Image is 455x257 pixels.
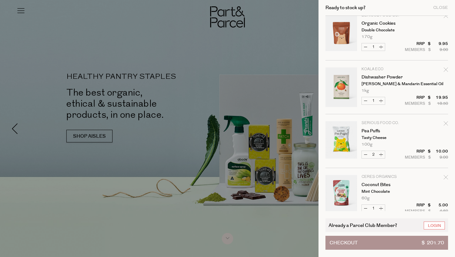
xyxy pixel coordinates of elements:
span: 60g [361,196,370,200]
input: QTY Organic Cookies [369,43,377,51]
span: $ 201.70 [422,236,444,249]
div: Remove Coconut Bites [444,174,448,183]
p: Koala Eco [361,67,410,71]
h2: Ready to stock up? [325,5,366,10]
a: Login [424,222,445,229]
input: QTY Dishwasher Powder [369,97,377,104]
button: Checkout$ 201.70 [325,236,448,250]
a: Dishwasher Powder [361,75,410,79]
div: Remove Pea Puffs [444,120,448,129]
span: Already a Parcel Club Member? [329,222,397,229]
p: Mint Chocolate [361,190,410,194]
span: Checkout [330,236,358,249]
span: 100g [361,142,373,147]
input: QTY Pea Puffs [369,151,377,158]
a: Coconut Bites [361,183,410,187]
p: Serious Food Co. [361,121,410,125]
input: QTY Coconut Bites [369,205,377,212]
p: Tasty Cheese [361,136,410,140]
p: [PERSON_NAME] & Mandarin Essential Oil [361,82,410,86]
span: 1kg [361,89,369,93]
div: Remove Dishwasher Powder [444,66,448,75]
p: Ceres Organics [361,175,410,179]
div: Close [433,6,448,10]
span: 170g [361,35,373,39]
p: Double Chocolate [361,28,410,32]
a: Pea Puffs [361,129,410,133]
a: Organic Cookies [361,21,410,26]
div: Remove Organic Cookies [444,13,448,21]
